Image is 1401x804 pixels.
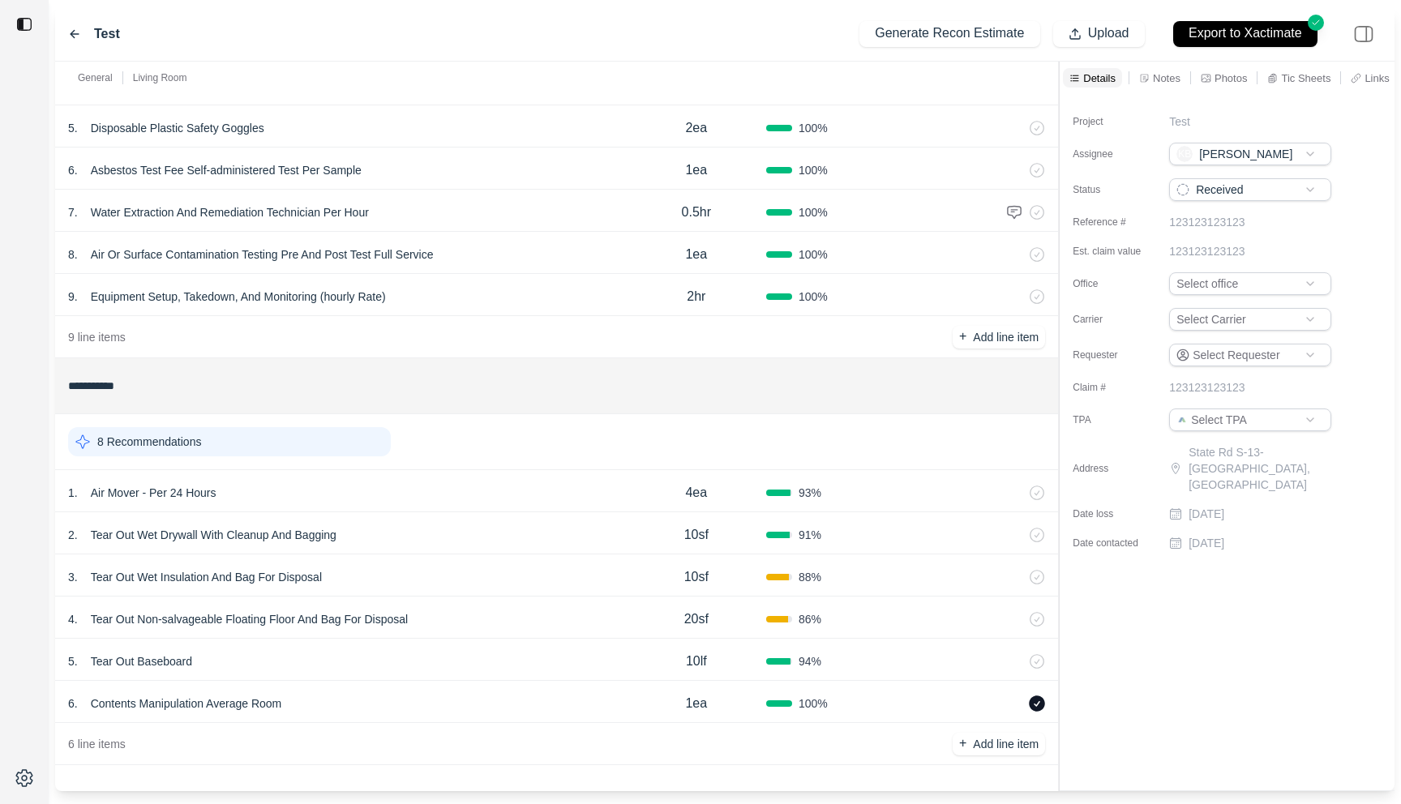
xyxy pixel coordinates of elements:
p: 9 line items [68,329,126,345]
img: toggle sidebar [16,16,32,32]
p: Add line item [973,329,1039,345]
button: Export to Xactimate [1173,21,1317,47]
p: Links [1365,71,1389,85]
p: 5 . [68,120,78,136]
button: Export to Xactimate [1158,13,1333,54]
label: Reference # [1073,216,1154,229]
label: Test [94,24,120,44]
p: 6 line items [68,736,126,752]
p: Tear Out Baseboard [84,650,199,673]
label: Date loss [1073,507,1154,520]
img: comment [1006,204,1022,220]
button: +Add line item [953,733,1045,755]
p: 1 . [68,485,78,501]
p: 1ea [685,694,707,713]
p: Contents Manipulation Average Room [84,692,289,715]
p: Add line item [973,736,1039,752]
p: [DATE] [1189,535,1224,551]
label: Date contacted [1073,537,1154,550]
p: Upload [1088,24,1129,43]
p: 10sf [684,567,709,587]
p: 123123123123 [1169,379,1245,396]
label: Est. claim value [1073,245,1154,258]
p: 2ea [685,118,707,138]
span: 100 % [799,204,828,220]
button: Upload [1053,21,1145,47]
span: 100 % [799,289,828,305]
p: 6 . [68,162,78,178]
p: 1ea [685,160,707,180]
p: General [78,71,113,84]
p: 123123123123 [1169,214,1245,230]
label: Address [1073,462,1154,475]
p: Water Extraction And Remediation Technician Per Hour [84,201,375,224]
p: 6 . [68,695,78,712]
p: 123123123123 [1169,243,1245,259]
span: 93 % [799,485,821,501]
p: Notes [1153,71,1180,85]
p: Air Mover - Per 24 Hours [84,481,223,504]
p: Tic Sheets [1281,71,1330,85]
p: Tear Out Wet Insulation And Bag For Disposal [84,566,328,588]
p: 8 . [68,246,78,263]
p: Generate Recon Estimate [875,24,1024,43]
p: Tear Out Non-salvageable Floating Floor And Bag For Disposal [84,608,414,631]
p: Test [1169,113,1190,130]
p: 8 Recommendations [97,434,201,450]
p: Photos [1215,71,1247,85]
label: Status [1073,183,1154,196]
button: +Add line item [953,326,1045,349]
p: Equipment Setup, Takedown, And Monitoring (hourly Rate) [84,285,392,308]
span: 86 % [799,611,821,627]
label: Requester [1073,349,1154,361]
p: 3 . [68,569,78,585]
label: Carrier [1073,313,1154,326]
p: Details [1083,71,1116,85]
p: 10sf [684,525,709,545]
p: Air Or Surface Contamination Testing Pre And Post Test Full Service [84,243,440,266]
span: 100 % [799,120,828,136]
label: Claim # [1073,381,1154,394]
p: + [959,327,966,346]
p: 9 . [68,289,78,305]
p: Living Room [133,71,187,84]
img: right-panel.svg [1346,16,1382,52]
p: 20sf [684,609,709,629]
span: 100 % [799,162,828,178]
p: 4ea [685,483,707,502]
p: Disposable Plastic Safety Goggles [84,117,271,139]
button: Generate Recon Estimate [859,21,1039,47]
span: 100 % [799,246,828,263]
span: 91 % [799,527,821,543]
p: 7 . [68,204,78,220]
p: Export to Xactimate [1189,24,1302,43]
p: 1ea [685,245,707,264]
span: 100 % [799,695,828,712]
p: 0.5hr [682,203,711,222]
p: Tear Out Wet Drywall With Cleanup And Bagging [84,524,343,546]
label: TPA [1073,413,1154,426]
p: Asbestos Test Fee Self-administered Test Per Sample [84,159,368,182]
p: 2hr [687,287,705,306]
p: 5 . [68,653,78,669]
p: 10lf [686,652,707,671]
label: Assignee [1073,148,1154,160]
p: 2 . [68,527,78,543]
p: + [959,734,966,753]
p: [DATE] [1189,506,1224,522]
p: 4 . [68,611,78,627]
span: 88 % [799,569,821,585]
label: Office [1073,277,1154,290]
label: Project [1073,115,1154,128]
p: State Rd S-13-[GEOGRAPHIC_DATA], [GEOGRAPHIC_DATA] [1189,444,1362,493]
span: 94 % [799,653,821,669]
